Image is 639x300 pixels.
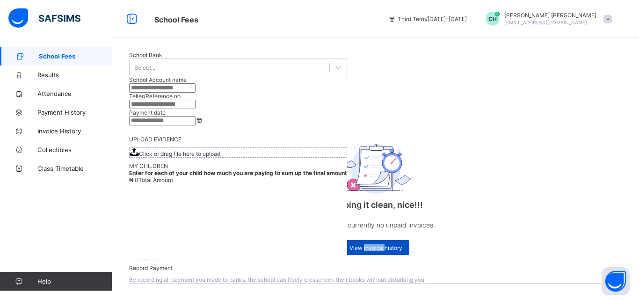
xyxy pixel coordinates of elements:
[39,52,112,60] span: School Fees
[341,143,411,194] img: empty_exam.25ac31c7e64bfa8fcc0a6b068b22d071.svg
[504,12,596,19] span: [PERSON_NAME] [PERSON_NAME]
[129,51,162,59] span: School Bank
[129,169,347,176] span: Enter for each of your child how much you are paying to sum up the final amount
[129,76,187,83] label: School Account name
[37,127,112,135] span: Invoice History
[282,219,469,231] p: There are currently no unpaid invoices.
[129,162,168,169] span: MY CHILDREN
[129,136,182,143] span: UPLOAD EVIDENCE
[134,64,155,71] div: Select...
[282,117,469,264] div: Keeping it clean, nice!!!
[388,15,467,22] span: session/term information
[129,264,173,271] span: Record Payment
[37,109,112,116] span: Payment History
[129,276,426,283] span: By recording all payment you made to banks, the school can freely crosscheck their books without ...
[129,93,182,100] label: Teller/Reference no.
[154,15,198,24] span: School Fees
[37,278,112,285] span: Help
[129,109,166,116] label: Payment date
[129,147,347,158] span: Click or drag file here to upload
[349,244,402,251] span: View invoice history
[488,15,497,22] span: CH
[139,150,220,157] span: Click or drag file here to upload
[476,12,617,26] div: CHARLESFELIX
[602,267,630,295] button: Open asap
[282,200,469,210] p: Keeping it clean, nice!!!
[129,176,138,183] span: ₦ 0
[37,146,112,154] span: Collectibles
[138,176,173,183] span: Total Amount
[37,90,112,97] span: Attendance
[8,8,80,28] img: safsims
[504,20,587,25] span: [EMAIL_ADDRESS][DOMAIN_NAME]
[37,71,112,79] span: Results
[37,165,112,172] span: Class Timetable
